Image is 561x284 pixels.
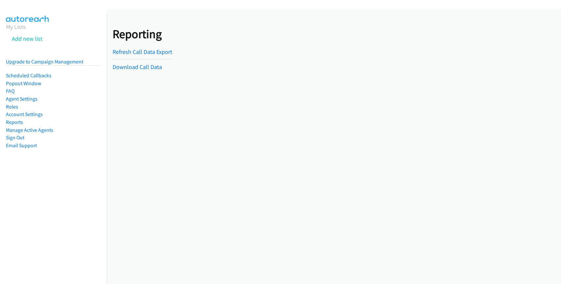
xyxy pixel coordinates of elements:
a: Email Support [6,142,37,149]
a: Agent Settings [6,96,38,102]
a: Account Settings [6,111,43,117]
a: Reports [6,119,23,125]
a: FAQ [6,88,14,94]
iframe: Resource Center [542,116,561,168]
a: Download Call Data [113,63,162,71]
a: Scheduled Callbacks [6,72,51,79]
a: My Lists [6,23,26,31]
a: Upgrade to Campaign Management [6,59,83,65]
a: Sign Out [6,134,24,141]
a: Popout Window [6,80,41,86]
a: Add new list [12,35,42,42]
iframe: Checklist [505,255,556,279]
a: Refresh Call Data Export [113,48,172,56]
a: Manage Active Agents [6,127,53,133]
a: Roles [6,104,18,110]
h1: Reporting [113,27,175,41]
